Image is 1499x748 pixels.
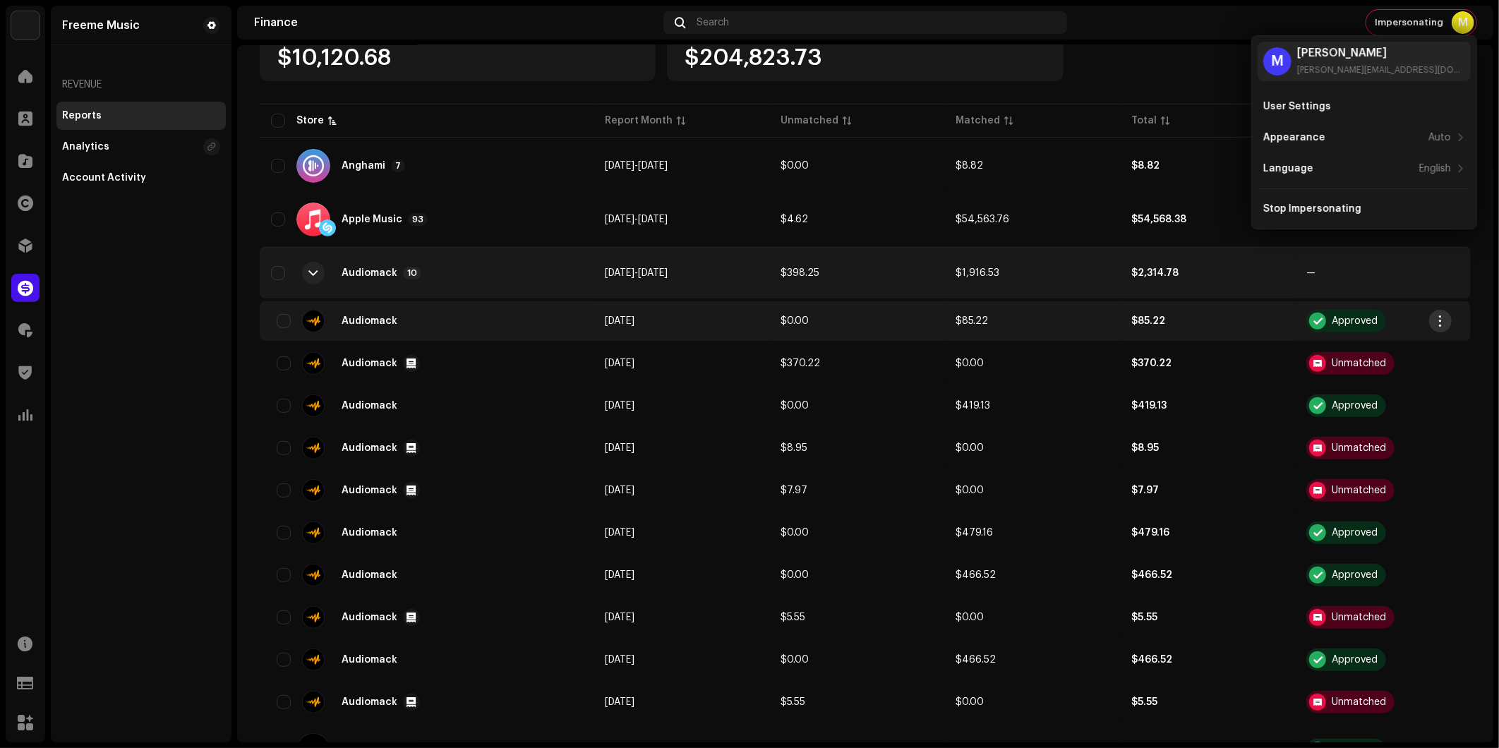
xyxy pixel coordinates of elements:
[1131,528,1169,538] span: $479.16
[638,161,668,171] span: [DATE]
[1131,114,1157,128] div: Total
[605,697,634,707] span: [DATE]
[1131,613,1157,622] span: $5.55
[781,316,809,326] span: $0.00
[1131,161,1160,171] span: $8.82
[956,570,996,580] span: $466.52
[956,358,984,368] span: $0.00
[1131,268,1179,278] span: $2,314.78
[956,316,988,326] span: $85.22
[342,316,397,326] span: Audiomack
[781,114,838,128] div: Unmatched
[342,358,397,368] span: Audiomack
[296,114,324,128] div: Store
[956,161,983,171] span: $8.82
[1452,11,1474,34] div: M
[956,528,993,538] span: $479.16
[1131,655,1172,665] span: $466.52
[638,268,668,278] span: [DATE]
[1258,155,1471,183] re-m-nav-item: Language
[956,697,984,707] span: $0.00
[1131,485,1159,495] span: $7.97
[956,401,990,411] span: $419.13
[1131,215,1186,224] span: $54,568.38
[1332,613,1386,622] div: Unmatched
[781,268,819,278] span: $398.25
[1263,163,1313,174] div: Language
[1131,697,1157,707] span: $5.55
[605,443,634,453] span: [DATE]
[342,268,397,278] div: Audiomack
[697,17,729,28] span: Search
[1428,132,1451,143] div: Auto
[56,68,226,102] re-a-nav-header: Revenue
[342,528,397,538] span: Audiomack
[605,215,634,224] span: [DATE]
[1332,401,1378,411] div: Approved
[1131,401,1167,411] span: $419.13
[956,655,996,665] span: $466.52
[781,570,809,580] span: $0.00
[1332,697,1386,707] div: Unmatched
[781,161,809,171] span: $0.00
[1131,570,1172,580] span: $466.52
[1263,132,1325,143] div: Appearance
[1332,655,1378,665] div: Approved
[56,102,226,130] re-m-nav-item: Reports
[1131,316,1165,326] span: $85.22
[605,528,634,538] span: [DATE]
[605,655,634,665] span: [DATE]
[638,215,668,224] span: [DATE]
[403,267,421,279] p-badge: 10
[605,570,634,580] span: [DATE]
[781,613,805,622] span: $5.55
[781,528,809,538] span: $0.00
[1297,47,1465,59] div: [PERSON_NAME]
[1332,316,1378,326] div: Approved
[1258,92,1471,121] re-m-nav-item: User Settings
[605,358,634,368] span: [DATE]
[1131,358,1172,368] span: $370.22
[11,11,40,40] img: 7951d5c0-dc3c-4d78-8e51-1b6de87acfd8
[1332,570,1378,580] div: Approved
[254,17,658,28] div: Finance
[956,613,984,622] span: $0.00
[342,215,402,224] div: Apple Music
[1258,195,1471,223] re-m-nav-item: Stop Impersonating
[342,161,385,171] div: Anghami
[342,613,397,622] span: Audiomack
[1332,358,1386,368] div: Unmatched
[781,485,807,495] span: $7.97
[605,161,634,171] span: [DATE]
[408,213,428,226] p-badge: 93
[342,485,397,495] span: Audiomack
[1263,203,1361,215] div: Stop Impersonating
[1131,443,1159,453] span: $8.95
[605,485,634,495] span: [DATE]
[605,268,668,278] span: -
[605,268,634,278] span: [DATE]
[781,358,820,368] span: $370.22
[956,114,1000,128] div: Matched
[605,215,668,224] span: -
[605,161,668,171] span: -
[1306,268,1459,278] re-a-table-badge: —
[342,443,397,453] span: Audiomack
[956,215,1009,224] span: $54,563.76
[1332,485,1386,495] div: Unmatched
[62,141,109,152] div: Analytics
[1332,443,1386,453] div: Unmatched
